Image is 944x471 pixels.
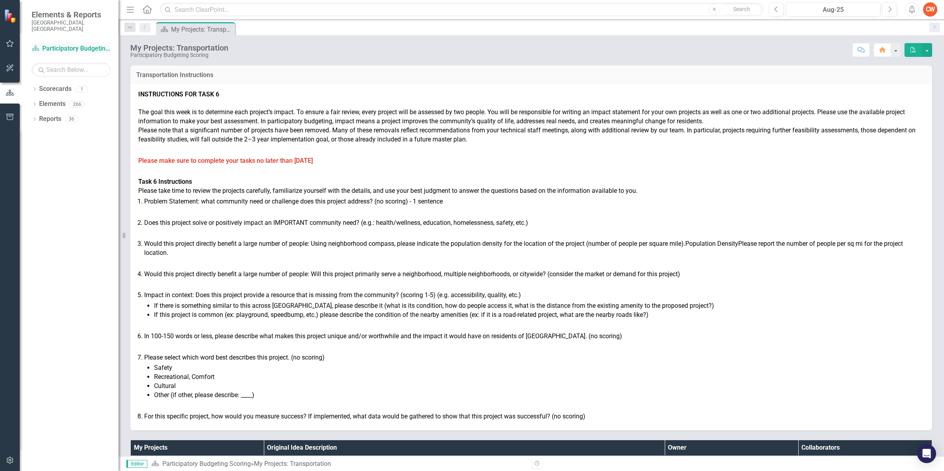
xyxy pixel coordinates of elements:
[154,302,714,309] span: If there is something similar to this across [GEOGRAPHIC_DATA], please describe it (what is its c...
[685,240,738,247] a: Population Density
[154,382,176,390] span: Cultural
[786,2,880,17] button: Aug-25
[722,4,761,15] button: Search
[32,19,111,32] small: [GEOGRAPHIC_DATA], [GEOGRAPHIC_DATA]
[254,460,331,467] div: My Projects: Transportation
[144,332,622,340] span: In 100-150 words or less, please describe what makes this project unique and/or worthwhile and th...
[39,100,66,109] a: Elements
[144,291,521,299] span: Impact in context: Does this project provide a resource that is missing from the community? (scor...
[144,198,443,205] span: Problem Statement: what community need or challenge does this project address? (no scoring) - 1 s...
[144,270,680,278] span: Would this project directly benefit a large number of people: Will this project primarily serve a...
[32,10,111,19] span: Elements & Reports
[32,63,111,77] input: Search Below...
[162,460,251,467] a: Participatory Budgeting Scoring
[917,444,936,463] div: Open Intercom Messenger
[154,311,649,318] span: If this project is common (ex: playground, speedbump, etc.) please describe the condition of the ...
[4,9,18,23] img: ClearPoint Strategy
[138,187,637,194] span: Please take time to review the projects carefully, familiarize yourself with the details, and use...
[151,460,525,469] div: »
[138,126,916,143] span: Please note that a significant number of projects have been removed. Many of these removals refle...
[138,90,219,98] span: INSTRUCTIONS FOR TASK 6
[144,354,325,361] span: Please select which word best describes this project. (no scoring)
[171,24,233,34] div: My Projects: Transportation
[32,44,111,53] a: Participatory Budgeting Scoring
[39,115,61,124] a: Reports
[733,6,750,12] span: Search
[154,364,172,371] span: Safety
[160,3,763,17] input: Search ClearPoint...
[136,72,926,79] h3: Transportation Instructions
[154,391,254,399] span: Other (if other, please describe: ____)
[789,5,878,15] div: Aug-25
[138,178,192,185] span: Task 6 Instructions
[70,101,85,107] div: 266
[130,52,228,58] div: Participatory Budgeting Scoring
[154,373,214,381] span: Recreational, Comfort
[138,108,905,125] span: The goal this week is to determine each project’s impact. To ensure a fair review, every project ...
[144,413,585,420] span: For this specific project, how would you measure success? If implemented, what data would be gath...
[138,157,313,164] span: Please make sure to complete your tasks no later than [DATE]
[39,85,71,94] a: Scorecards
[75,86,88,92] div: 1
[130,43,228,52] div: My Projects: Transportation
[923,2,937,17] button: CW
[65,116,78,122] div: 36
[126,460,147,468] span: Editor
[144,219,528,226] span: Does this project solve or positively impact an IMPORTANT community need? (e.g.: health/wellness,...
[144,240,903,256] span: Would this project directly benefit a large number of people: Using neighborhood compass, please ...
